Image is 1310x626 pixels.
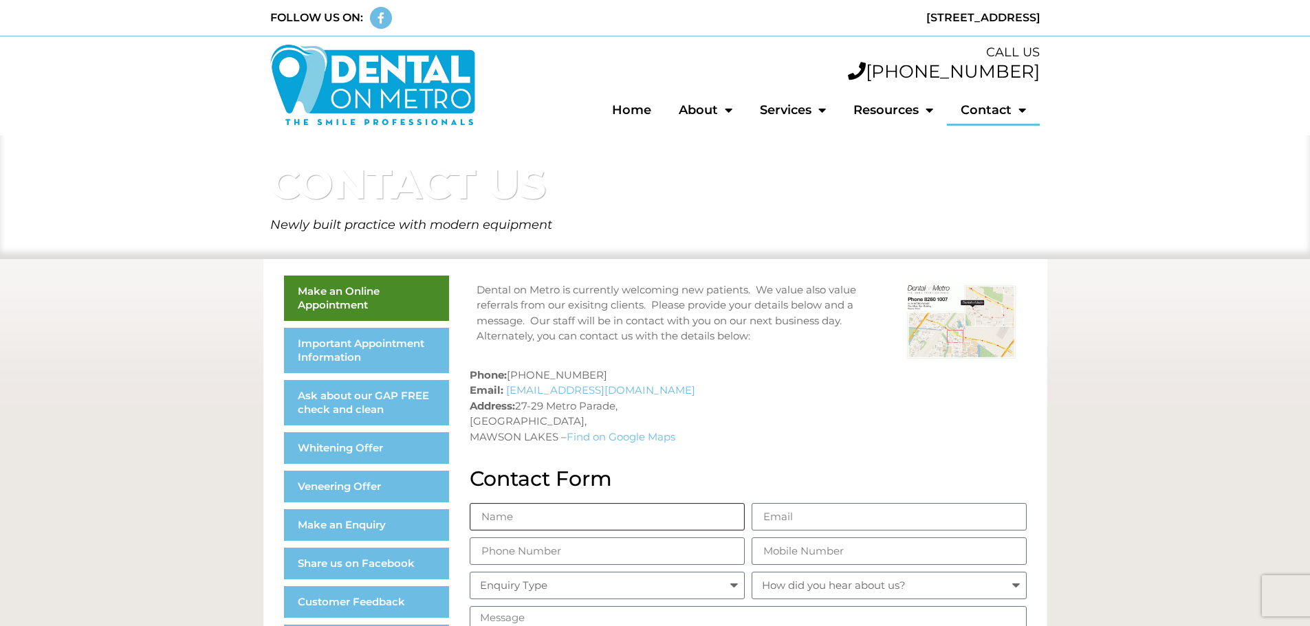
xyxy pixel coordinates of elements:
[506,383,695,396] a: [EMAIL_ADDRESS][DOMAIN_NAME]
[284,328,449,373] a: Important Appointment Information
[284,432,449,464] a: Whitening Offer
[284,471,449,502] a: Veneering Offer
[470,399,515,412] strong: Address:
[470,469,1027,489] h2: Contact Form
[470,368,1027,445] p: [PHONE_NUMBER] 27-29 Metro Parade, [GEOGRAPHIC_DATA], MAWSON LAKES –
[284,586,449,618] a: Customer Feedback
[665,94,746,126] a: About
[470,503,745,530] input: Name
[598,94,665,126] a: Home
[470,537,745,565] input: Phone Number
[490,43,1040,62] div: CALL US
[840,94,947,126] a: Resources
[470,383,503,396] strong: Email:
[270,219,1040,231] h5: Newly built practice with modern equipment
[284,380,449,425] a: Ask about our GAP FREE check and clean
[270,10,363,26] div: FOLLOW US ON:
[270,164,1040,205] h1: CONTACT US
[567,430,675,443] a: Find on Google Maps
[752,537,1027,565] input: Mobile Number
[752,503,1027,530] input: Email
[477,282,891,344] div: Dental on Metro is currently welcoming new patients. We value also value referrals from our exisi...
[662,10,1040,26] div: [STREET_ADDRESS]
[284,509,449,541] a: Make an Enquiry
[284,276,449,321] a: Make an Online Appointment
[284,548,449,579] a: Share us on Facebook
[490,94,1040,126] nav: Menu
[848,60,1040,82] a: [PHONE_NUMBER]
[470,368,507,381] strong: Phone:
[947,94,1040,126] a: Contact
[746,94,840,126] a: Services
